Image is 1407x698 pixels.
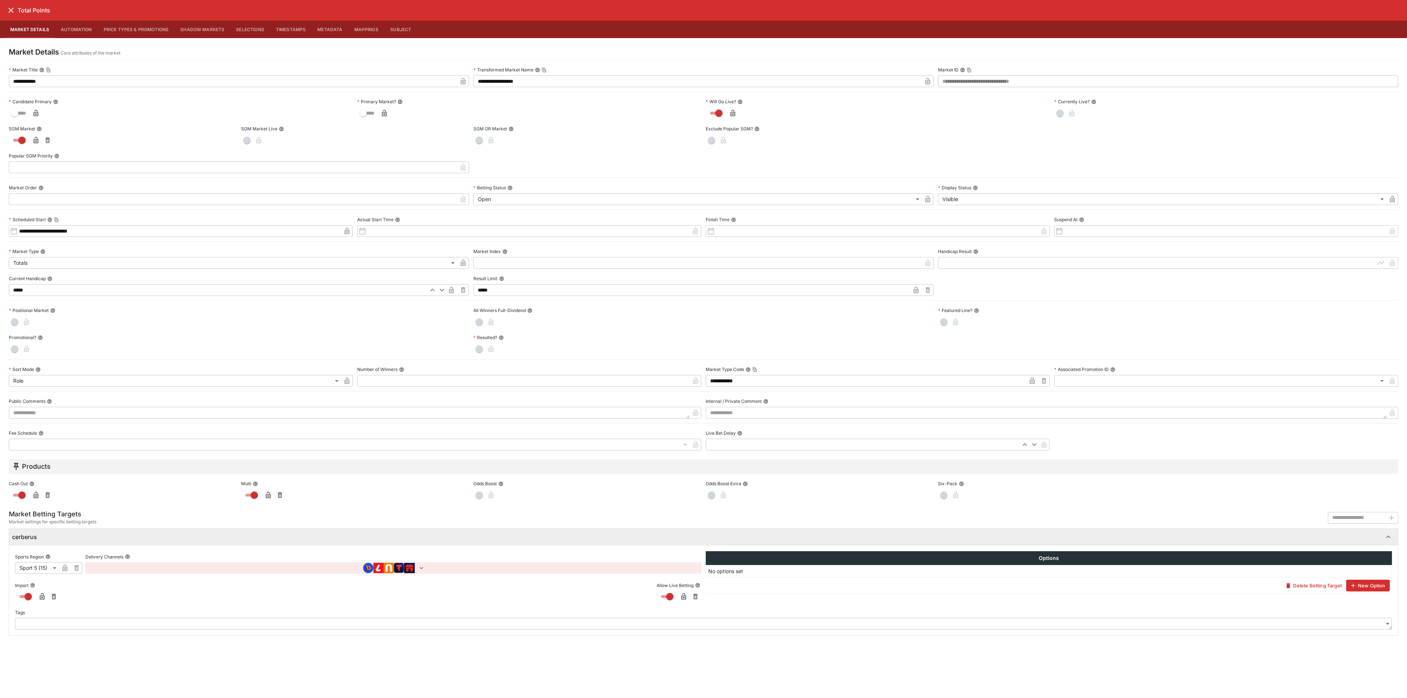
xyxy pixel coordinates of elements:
p: Transformed Market Name [473,67,533,73]
button: Shadow Markets [174,21,230,38]
p: Market ID [938,67,959,73]
button: SGM Market Live [279,126,284,131]
button: Market Details [4,21,55,38]
p: Sort Mode [9,366,34,372]
p: Internal / Private Comment [706,398,762,404]
button: Market TitleCopy To Clipboard [39,67,44,73]
p: Display Status [938,185,971,191]
h4: Market Details [9,47,59,57]
button: Timestamps [270,21,312,38]
button: SGM OR Market [509,126,514,131]
img: brand [363,563,373,573]
button: Currently Live? [1091,99,1096,104]
button: Betting Status [507,185,513,190]
img: brand [404,563,415,573]
button: Copy To Clipboard [752,367,757,372]
p: Candidate Primary [9,99,52,105]
img: brand [384,563,394,573]
button: Sort Mode [36,367,41,372]
p: SGM OR Market [473,126,507,132]
button: Public Comments [47,399,52,404]
button: Market IDCopy To Clipboard [960,67,965,73]
p: Market Order [9,185,37,191]
button: Odds Boost [498,481,503,486]
p: Currently Live? [1054,99,1090,105]
button: Actual Start Time [395,217,400,222]
button: Market Order [38,185,44,190]
button: Live Bet Delay [737,431,742,436]
p: SGM Market Live [241,126,277,132]
button: Will Go Live? [738,99,743,104]
button: Market Index [502,249,507,254]
button: Result Limit [499,276,504,281]
button: Mappings [348,21,384,38]
button: Positional Market [50,308,55,313]
p: Sports Region [15,554,44,560]
p: Delivery Channels [85,554,123,560]
button: Copy To Clipboard [54,217,59,222]
p: Market Type Code [706,366,744,372]
button: Multi [253,481,258,486]
h6: cerberus [12,533,37,541]
p: Import [15,582,29,589]
p: Fee Schedule [9,430,37,436]
button: Handicap Result [973,249,978,254]
p: Core attributes of the market [60,49,121,57]
td: No options set [706,565,1392,578]
button: Display Status [973,185,978,190]
p: Will Go Live? [706,99,736,105]
p: Resulted? [473,334,497,341]
button: Selections [230,21,270,38]
button: Candidate Primary [53,99,58,104]
p: Suspend At [1054,216,1078,223]
div: Open [473,193,922,205]
img: brand [394,563,404,573]
div: Visible [938,193,1386,205]
button: Allow Live Betting [695,583,700,588]
button: Cash Out [29,481,34,486]
div: Role [9,375,341,387]
button: Odds Boost Extra [743,481,748,486]
button: Featured Line? [974,308,979,313]
p: Current Handicap [9,275,46,282]
button: Exclude Popular SGM? [754,126,760,131]
button: Transformed Market NameCopy To Clipboard [535,67,540,73]
button: Subject [384,21,417,38]
button: Six-Pack [959,481,964,486]
button: Number of Winners [399,367,404,372]
div: Sport 5 (15) [15,562,59,574]
button: Delete Betting Target [1281,580,1346,591]
button: Promotional? [38,335,43,340]
img: brand [373,563,384,573]
p: Market Index [473,248,501,255]
p: Public Comments [9,398,45,404]
p: Actual Start Time [357,216,394,223]
p: Primary Market? [357,99,396,105]
button: All Winners Full-Dividend [527,308,532,313]
button: Metadata [311,21,348,38]
p: Live Bet Delay [706,430,736,436]
h6: Total Points [18,7,50,14]
button: Finish Time [731,217,736,222]
p: Cash Out [9,480,28,487]
button: Popular SGM Priority [54,153,59,159]
button: Current Handicap [47,276,52,281]
span: Market settings for specific betting targets [9,518,96,526]
p: Associated Promotion ID [1054,366,1109,372]
button: Copy To Clipboard [542,67,547,73]
p: Six-Pack [938,480,957,487]
div: Totals [9,257,457,269]
button: Primary Market? [398,99,403,104]
p: Result Limit [473,275,498,282]
button: Copy To Clipboard [46,67,51,73]
button: Sports Region [45,554,51,559]
button: Import [30,583,35,588]
button: Price Types & Promotions [98,21,175,38]
button: Automation [55,21,98,38]
p: Market Type [9,248,39,255]
button: Delivery Channels [125,554,130,559]
p: SGM Market [9,126,35,132]
p: Multi [241,480,251,487]
button: Associated Promotion ID [1110,367,1115,372]
p: Tags [15,609,25,616]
